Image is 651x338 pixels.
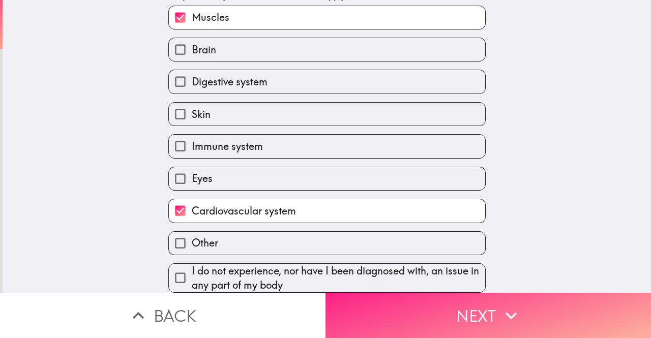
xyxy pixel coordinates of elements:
span: Brain [192,43,216,57]
button: Digestive system [169,70,485,93]
span: Digestive system [192,75,268,89]
button: Brain [169,38,485,61]
button: Muscles [169,6,485,29]
button: Cardiovascular system [169,199,485,222]
button: Immune system [169,135,485,158]
button: Next [325,293,651,338]
span: Muscles [192,10,229,24]
span: I do not experience, nor have I been diagnosed with, an issue in any part of my body [192,264,485,292]
span: Eyes [192,171,213,186]
span: Immune system [192,139,263,153]
button: Skin [169,103,485,126]
span: Other [192,236,218,250]
button: I do not experience, nor have I been diagnosed with, an issue in any part of my body [169,264,485,292]
button: Other [169,232,485,255]
span: Skin [192,107,211,121]
span: Cardiovascular system [192,204,296,218]
button: Eyes [169,167,485,190]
